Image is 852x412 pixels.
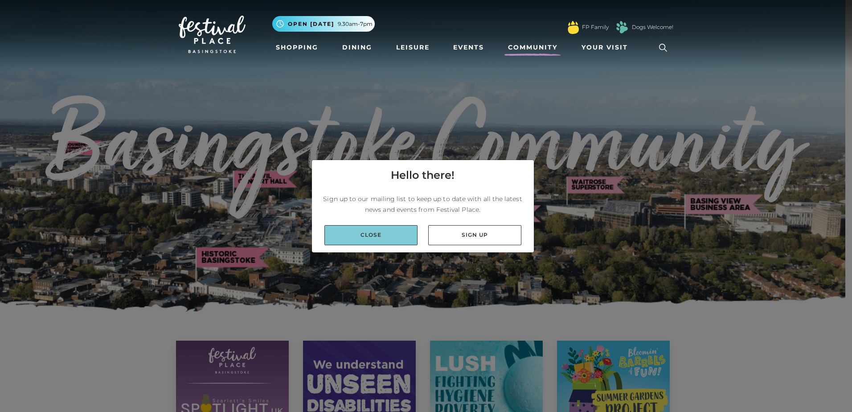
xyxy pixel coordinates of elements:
a: Close [324,225,418,245]
a: Your Visit [578,39,636,56]
a: Dining [339,39,376,56]
img: Festival Place Logo [179,16,246,53]
a: Community [504,39,561,56]
a: Events [450,39,487,56]
h4: Hello there! [391,167,455,183]
a: Sign up [428,225,521,245]
a: Shopping [272,39,322,56]
span: Open [DATE] [288,20,334,28]
p: Sign up to our mailing list to keep up to date with all the latest news and events from Festival ... [319,194,527,215]
span: Your Visit [582,43,628,52]
button: Open [DATE] 9.30am-7pm [272,16,375,32]
a: Leisure [393,39,433,56]
a: Dogs Welcome! [632,23,673,31]
a: FP Family [582,23,609,31]
span: 9.30am-7pm [338,20,373,28]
